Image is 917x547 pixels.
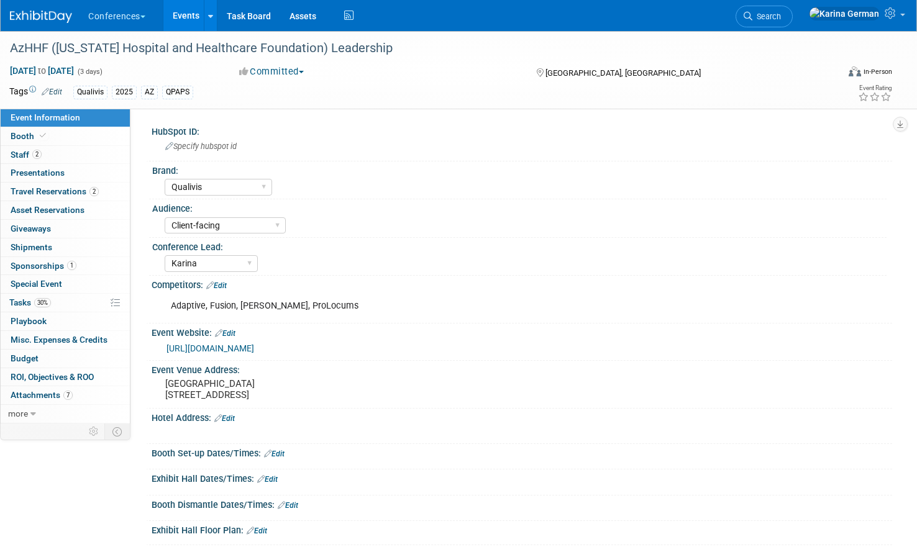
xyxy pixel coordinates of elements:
a: Booth [1,127,130,145]
a: Edit [206,281,227,290]
div: Event Rating [858,85,892,91]
span: Playbook [11,316,47,326]
div: HubSpot ID: [152,122,892,138]
span: Attachments [11,390,73,400]
span: Sponsorships [11,261,76,271]
span: Special Event [11,279,62,289]
a: Edit [247,527,267,535]
span: Event Information [11,112,80,122]
div: Adaptive, Fusion, [PERSON_NAME], ProLocums [162,294,750,319]
div: Exhibit Hall Floor Plan: [152,521,892,537]
button: Committed [235,65,309,78]
a: Asset Reservations [1,201,130,219]
a: more [1,405,130,423]
span: Shipments [11,242,52,252]
div: Hotel Address: [152,409,892,425]
a: Edit [42,88,62,96]
span: Staff [11,150,42,160]
div: Event Venue Address: [152,361,892,376]
a: Edit [257,475,278,484]
a: Edit [214,414,235,423]
span: 30% [34,298,51,307]
a: ROI, Objectives & ROO [1,368,130,386]
td: Personalize Event Tab Strip [83,423,105,440]
span: Misc. Expenses & Credits [11,335,107,345]
a: Giveaways [1,220,130,238]
span: Tasks [9,297,51,307]
a: Presentations [1,164,130,182]
span: Travel Reservations [11,186,99,196]
div: In-Person [863,67,892,76]
i: Booth reservation complete [40,132,46,139]
span: ROI, Objectives & ROO [11,372,94,382]
a: Budget [1,350,130,368]
div: Brand: [152,161,887,177]
a: Attachments7 [1,386,130,404]
div: Event Website: [152,323,892,340]
a: Travel Reservations2 [1,183,130,201]
a: Edit [215,329,235,338]
span: more [8,409,28,418]
div: 2025 [112,86,137,99]
div: QPAPS [162,86,193,99]
span: [GEOGRAPHIC_DATA], [GEOGRAPHIC_DATA] [545,68,701,78]
span: Presentations [11,168,65,178]
pre: [GEOGRAPHIC_DATA] [STREET_ADDRESS] [165,378,447,400]
span: Booth [11,131,48,141]
div: Exhibit Hall Dates/Times: [152,469,892,486]
div: Event Format [760,65,892,83]
a: Tasks30% [1,294,130,312]
img: ExhibitDay [10,11,72,23]
div: Competitors: [152,276,892,292]
span: (3 days) [76,68,103,76]
span: to [36,66,48,76]
a: Edit [264,450,285,458]
span: 2 [89,187,99,196]
span: Asset Reservations [11,205,84,215]
span: Search [752,12,781,21]
div: AZ [141,86,158,99]
span: Budget [11,353,39,363]
a: Special Event [1,275,130,293]
a: Shipments [1,238,130,256]
a: Search [736,6,793,27]
div: Qualivis [73,86,107,99]
span: Giveaways [11,224,51,233]
span: 7 [63,391,73,400]
div: Conference Lead: [152,238,887,253]
span: [DATE] [DATE] [9,65,75,76]
img: Karina German [809,7,880,20]
a: [URL][DOMAIN_NAME] [167,343,254,353]
div: Booth Dismantle Dates/Times: [152,495,892,512]
a: Staff2 [1,146,130,164]
span: Specify hubspot id [165,142,237,151]
a: Event Information [1,109,130,127]
a: Sponsorships1 [1,257,130,275]
div: AzHHF ([US_STATE] Hospital and Healthcare Foundation) Leadership [6,37,817,60]
span: 2 [32,150,42,159]
a: Playbook [1,312,130,330]
div: Audience: [152,199,887,215]
span: 1 [67,261,76,270]
img: Format-Inperson.png [849,66,861,76]
td: Tags [9,85,62,99]
div: Booth Set-up Dates/Times: [152,444,892,460]
td: Toggle Event Tabs [105,423,130,440]
a: Edit [278,501,298,510]
a: Misc. Expenses & Credits [1,331,130,349]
